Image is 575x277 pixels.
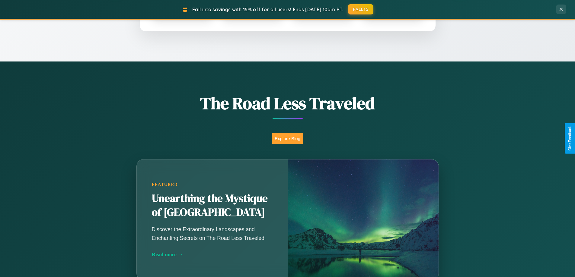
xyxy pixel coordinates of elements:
div: Featured [152,182,273,187]
h2: Unearthing the Mystique of [GEOGRAPHIC_DATA] [152,192,273,219]
p: Discover the Extraordinary Landscapes and Enchanting Secrets on The Road Less Traveled. [152,225,273,242]
span: Fall into savings with 15% off for all users! Ends [DATE] 10am PT. [192,6,343,12]
button: FALL15 [348,4,373,14]
div: Give Feedback [568,126,572,151]
h1: The Road Less Traveled [107,92,469,115]
button: Explore Blog [272,133,303,144]
div: Read more → [152,251,273,258]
